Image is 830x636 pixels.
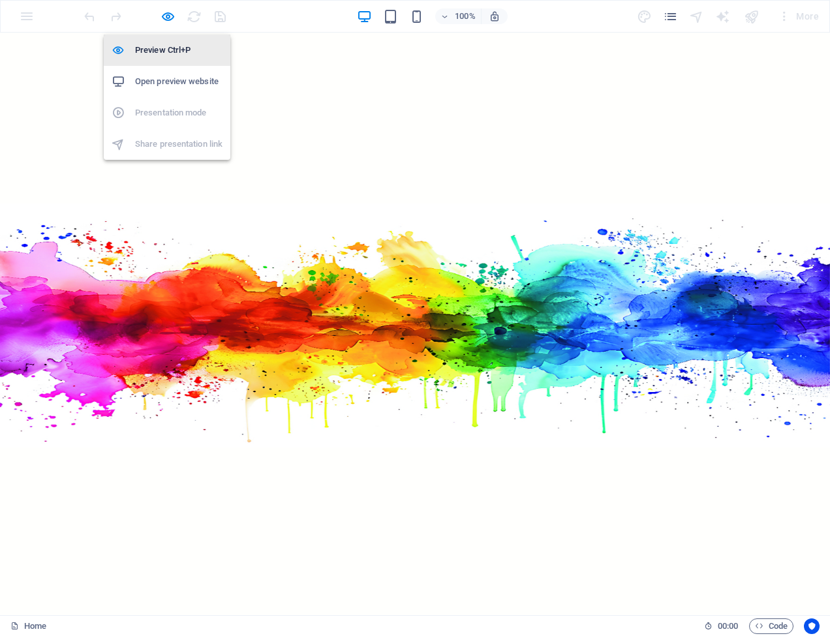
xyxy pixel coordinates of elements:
[727,621,729,631] span: :
[135,42,223,58] h6: Preview Ctrl+P
[10,618,46,634] a: Click to cancel selection. Double-click to open Pages
[718,618,738,634] span: 00 00
[135,74,223,89] h6: Open preview website
[804,618,820,634] button: Usercentrics
[663,9,678,24] i: Pages (Ctrl+Alt+S)
[755,618,788,634] span: Code
[704,618,739,634] h6: Session time
[663,8,679,24] button: pages
[749,618,793,634] button: Code
[435,8,482,24] button: 100%
[455,8,476,24] h6: 100%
